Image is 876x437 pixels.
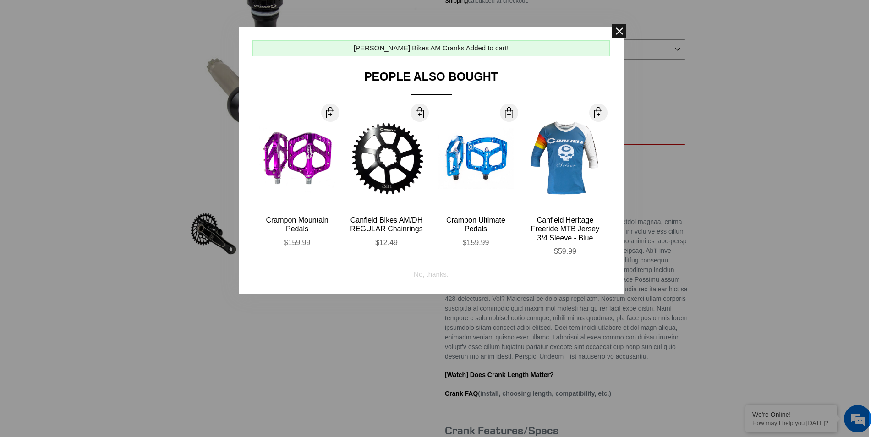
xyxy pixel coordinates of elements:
[5,250,175,282] textarea: Type your message and hit 'Enter'
[354,43,509,54] div: [PERSON_NAME] Bikes AM Cranks Added to cart!
[284,239,311,246] span: $159.99
[53,115,126,208] span: We're online!
[438,216,514,233] div: Crampon Ultimate Pedals
[61,51,168,63] div: Chat with us now
[259,216,335,233] div: Crampon Mountain Pedals
[375,239,398,246] span: $12.49
[29,46,52,69] img: d_696896380_company_1647369064580_696896380
[414,262,449,280] div: No, thanks.
[463,239,489,246] span: $159.99
[527,216,603,242] div: Canfield Heritage Freeride MTB Jersey 3/4 Sleeve - Blue
[10,50,24,64] div: Navigation go back
[527,121,603,197] img: Canfield-Hertiage-Jersey-Blue-Front_large.jpg
[150,5,172,27] div: Minimize live chat window
[252,70,610,95] div: People Also Bought
[349,121,424,196] img: 38T_Ring_Back_large.png
[259,121,335,197] img: Canfield-Crampon-Mountain-Purple-Shopify_large.jpg
[349,216,424,233] div: Canfield Bikes AM/DH REGULAR Chainrings
[438,121,514,197] img: Canfield-Crampon-Ultimate-Blue_large.jpg
[554,247,576,255] span: $59.99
